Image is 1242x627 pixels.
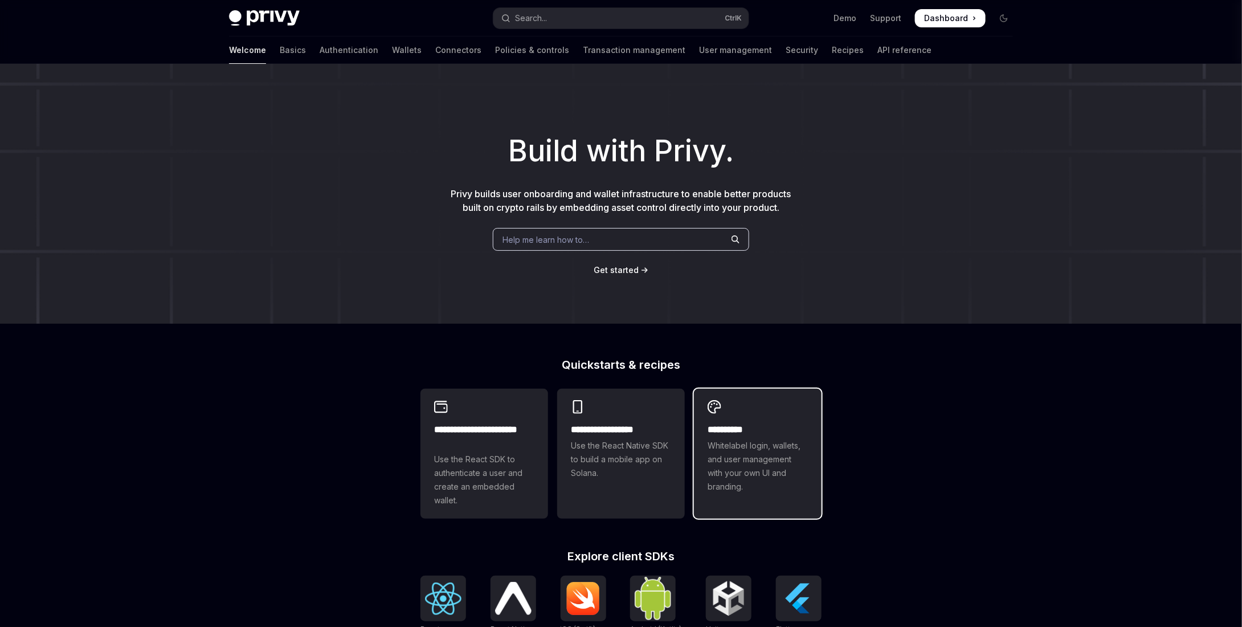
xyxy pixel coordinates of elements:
[434,453,534,507] span: Use the React SDK to authenticate a user and create an embedded wallet.
[924,13,968,24] span: Dashboard
[557,389,685,519] a: **** **** **** ***Use the React Native SDK to build a mobile app on Solana.
[708,439,808,494] span: Whitelabel login, wallets, and user management with your own UI and branding.
[502,234,589,246] span: Help me learn how to…
[425,583,461,615] img: React
[229,36,266,64] a: Welcome
[493,8,749,28] button: Open search
[583,36,685,64] a: Transaction management
[915,9,986,27] a: Dashboard
[699,36,772,64] a: User management
[515,11,547,25] div: Search...
[832,36,864,64] a: Recipes
[18,129,1224,173] h1: Build with Privy.
[710,580,747,617] img: Unity
[229,10,300,26] img: dark logo
[320,36,378,64] a: Authentication
[877,36,931,64] a: API reference
[594,265,639,275] span: Get started
[420,359,822,370] h2: Quickstarts & recipes
[725,14,742,23] span: Ctrl K
[635,577,671,620] img: Android (Kotlin)
[565,581,602,616] img: iOS (Swift)
[435,36,481,64] a: Connectors
[786,36,818,64] a: Security
[834,13,856,24] a: Demo
[594,264,639,276] a: Get started
[495,36,569,64] a: Policies & controls
[995,9,1013,27] button: Toggle dark mode
[420,551,822,562] h2: Explore client SDKs
[781,580,817,617] img: Flutter
[451,188,791,213] span: Privy builds user onboarding and wallet infrastructure to enable better products built on crypto ...
[571,439,671,480] span: Use the React Native SDK to build a mobile app on Solana.
[495,582,532,614] img: React Native
[870,13,901,24] a: Support
[280,36,306,64] a: Basics
[392,36,422,64] a: Wallets
[694,389,822,519] a: **** *****Whitelabel login, wallets, and user management with your own UI and branding.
